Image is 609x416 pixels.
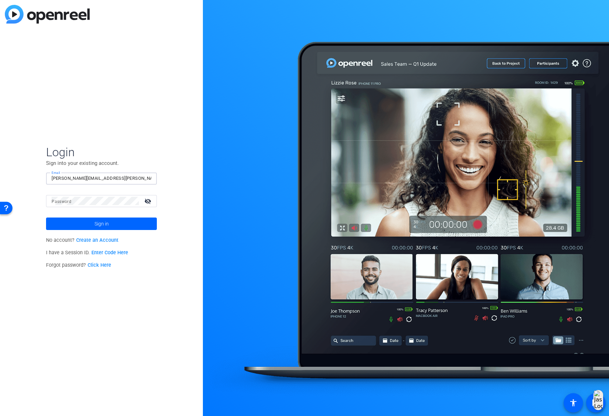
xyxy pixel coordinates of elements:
[52,174,151,183] input: Enter Email Address
[52,171,60,175] mat-label: Email
[46,262,111,268] span: Forgot password?
[91,250,128,256] a: Enter Code Here
[569,399,577,407] mat-icon: accessibility
[592,399,600,407] mat-icon: message
[88,262,111,268] a: Click Here
[46,237,118,243] span: No account?
[46,218,157,230] button: Sign in
[95,215,109,232] span: Sign in
[46,145,157,159] span: Login
[5,5,90,24] img: blue-gradient.svg
[76,237,118,243] a: Create an Account
[140,196,157,206] mat-icon: visibility_off
[46,159,157,167] p: Sign into your existing account.
[52,199,71,204] mat-label: Password
[46,250,128,256] span: I have a Session ID.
